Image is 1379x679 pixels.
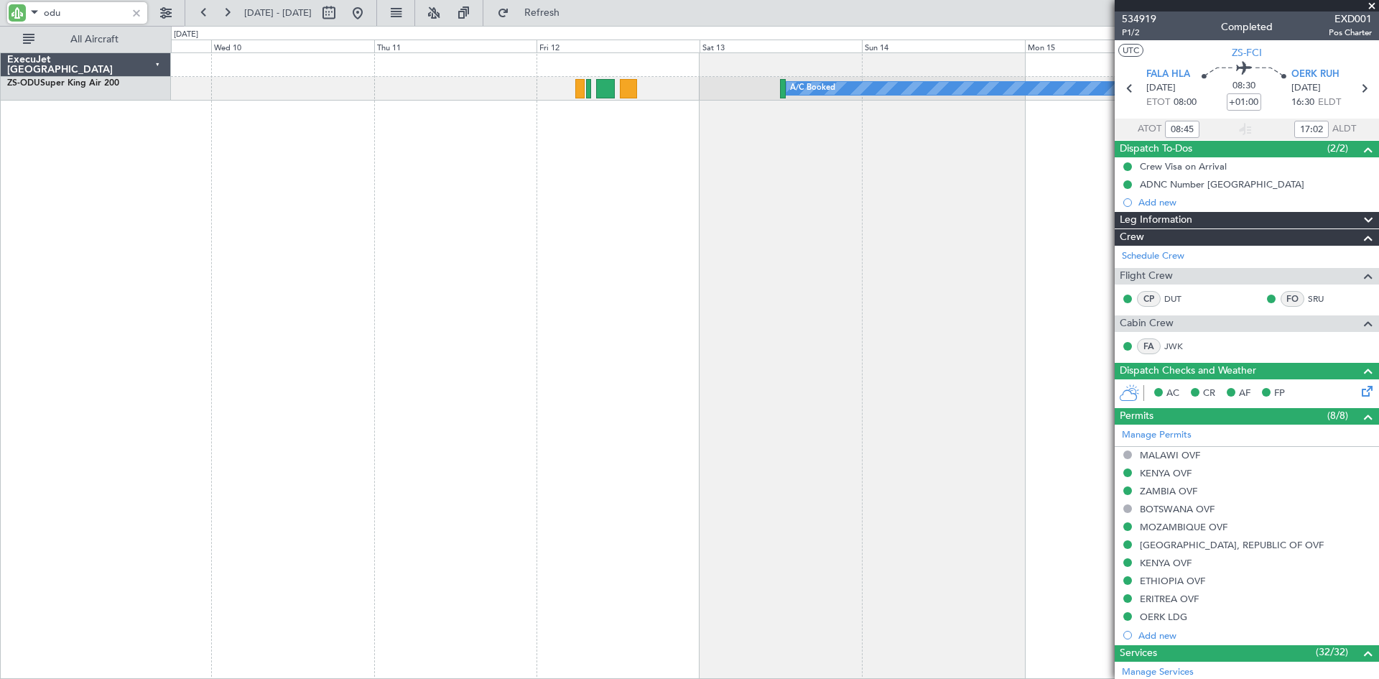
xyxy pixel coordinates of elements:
[1137,291,1161,307] div: CP
[1140,503,1215,515] div: BOTSWANA OVF
[1146,81,1176,96] span: [DATE]
[7,79,40,88] span: ZS-ODU
[1140,467,1192,479] div: KENYA OVF
[1140,611,1187,623] div: OERK LDG
[1140,485,1197,497] div: ZAMBIA OVF
[1274,387,1285,401] span: FP
[1232,79,1255,93] span: 08:30
[1327,141,1348,156] span: (2/2)
[1316,645,1348,660] span: (32/32)
[1294,121,1329,138] input: --:--
[1332,122,1356,137] span: ALDT
[1164,292,1197,305] a: DUT
[1165,121,1199,138] input: --:--
[1140,521,1227,533] div: MOZAMBIQUE OVF
[1174,96,1197,110] span: 08:00
[211,40,373,52] div: Wed 10
[1118,44,1143,57] button: UTC
[512,8,572,18] span: Refresh
[1140,593,1199,605] div: ERITREA OVF
[862,40,1024,52] div: Sun 14
[1138,122,1161,137] span: ATOT
[537,40,699,52] div: Fri 12
[700,40,862,52] div: Sat 13
[374,40,537,52] div: Thu 11
[1120,363,1256,379] span: Dispatch Checks and Weather
[1291,81,1321,96] span: [DATE]
[1140,557,1192,569] div: KENYA OVF
[1291,68,1339,82] span: OERK RUH
[1122,428,1192,443] a: Manage Permits
[1203,387,1215,401] span: CR
[1120,141,1192,157] span: Dispatch To-Dos
[1281,291,1304,307] div: FO
[1140,575,1205,587] div: ETHIOPIA OVF
[1329,27,1372,39] span: Pos Charter
[1146,96,1170,110] span: ETOT
[1232,45,1262,60] span: ZS-FCI
[1122,249,1184,264] a: Schedule Crew
[1120,268,1173,285] span: Flight Crew
[1318,96,1341,110] span: ELDT
[1120,229,1144,246] span: Crew
[1120,315,1174,332] span: Cabin Crew
[1146,68,1190,82] span: FALA HLA
[1120,408,1153,425] span: Permits
[1327,408,1348,423] span: (8/8)
[1138,629,1372,642] div: Add new
[1166,387,1179,401] span: AC
[1025,40,1187,52] div: Mon 15
[1164,340,1197,353] a: JWK
[244,6,312,19] span: [DATE] - [DATE]
[1122,27,1156,39] span: P1/2
[7,79,119,88] a: ZS-ODUSuper King Air 200
[37,34,152,45] span: All Aircraft
[44,2,126,24] input: A/C (Reg. or Type)
[1140,160,1227,172] div: Crew Visa on Arrival
[16,28,156,51] button: All Aircraft
[491,1,577,24] button: Refresh
[1239,387,1250,401] span: AF
[1329,11,1372,27] span: EXD001
[1138,196,1372,208] div: Add new
[1140,178,1304,190] div: ADNC Number [GEOGRAPHIC_DATA]
[1291,96,1314,110] span: 16:30
[1137,338,1161,354] div: FA
[1120,645,1157,662] span: Services
[1120,212,1192,228] span: Leg Information
[1221,19,1273,34] div: Completed
[1140,449,1200,461] div: MALAWI OVF
[1308,292,1340,305] a: SRU
[1140,539,1324,551] div: [GEOGRAPHIC_DATA], REPUBLIC OF OVF
[790,78,835,99] div: A/C Booked
[174,29,198,41] div: [DATE]
[1122,11,1156,27] span: 534919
